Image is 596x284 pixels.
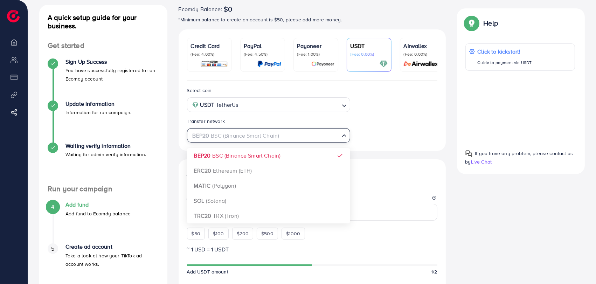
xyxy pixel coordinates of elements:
[190,130,339,141] input: Search for option
[224,5,232,13] span: $0
[39,58,167,101] li: Sign Up Success
[244,51,281,57] p: (Fee: 4.50%)
[191,51,228,57] p: (Fee: 4.00%)
[51,245,54,253] span: 5
[484,19,498,27] p: Help
[404,42,441,50] p: Airwallex
[351,51,388,57] p: (Fee: 0.00%)
[187,128,350,143] div: Search for option
[240,99,339,110] input: Search for option
[237,230,249,237] span: $200
[192,102,199,108] img: coin
[443,30,591,279] iframe: Chat
[65,58,159,65] h4: Sign Up Success
[39,143,167,185] li: Waiting verify information
[431,268,437,275] span: 1/2
[191,42,228,50] p: Credit Card
[65,66,159,83] p: You have successfully registered for an Ecomdy account
[404,51,441,57] p: (Fee: 0.00%)
[257,60,281,68] img: card
[465,17,478,29] img: Popup guide
[51,203,54,211] span: 4
[179,5,222,13] span: Ecomdy Balance:
[65,201,131,208] h4: Add fund
[39,185,167,193] h4: Run your campaign
[65,150,146,159] p: Waiting for admin verify information.
[187,97,350,112] div: Search for option
[179,15,446,24] p: *Minimum balance to create an account is $50, please add more money.
[244,42,281,50] p: PayPal
[187,245,437,254] p: ~ 1 USD = 1 USDT
[351,42,388,50] p: USDT
[216,100,238,110] span: TetherUs
[65,251,159,268] p: Take a look at how your TikTok ad account works.
[187,168,221,178] h3: Add fund
[187,118,225,125] label: Transfer network
[187,181,437,189] p: Enter amount you want to top-up
[39,13,167,30] h4: A quick setup guide for your business.
[7,10,20,22] img: logo
[65,101,132,107] h4: Update Information
[65,108,132,117] p: Information for run campaign.
[39,101,167,143] li: Update Information
[286,230,300,237] span: $1000
[200,100,215,110] strong: USDT
[261,230,273,237] span: $500
[311,60,334,68] img: card
[192,230,200,237] span: $50
[39,41,167,50] h4: Get started
[200,60,228,68] img: card
[187,87,212,94] label: Select coin
[187,268,228,275] span: Add USDT amount
[297,42,334,50] p: Payoneer
[65,143,146,149] h4: Waiting verify information
[297,51,334,57] p: (Fee: 1.00%)
[213,230,224,237] span: $100
[401,60,441,68] img: card
[65,243,159,250] h4: Create ad account
[39,201,167,243] li: Add fund
[187,195,437,203] legend: Amount
[380,60,388,68] img: card
[65,209,131,218] p: Add fund to Ecomdy balance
